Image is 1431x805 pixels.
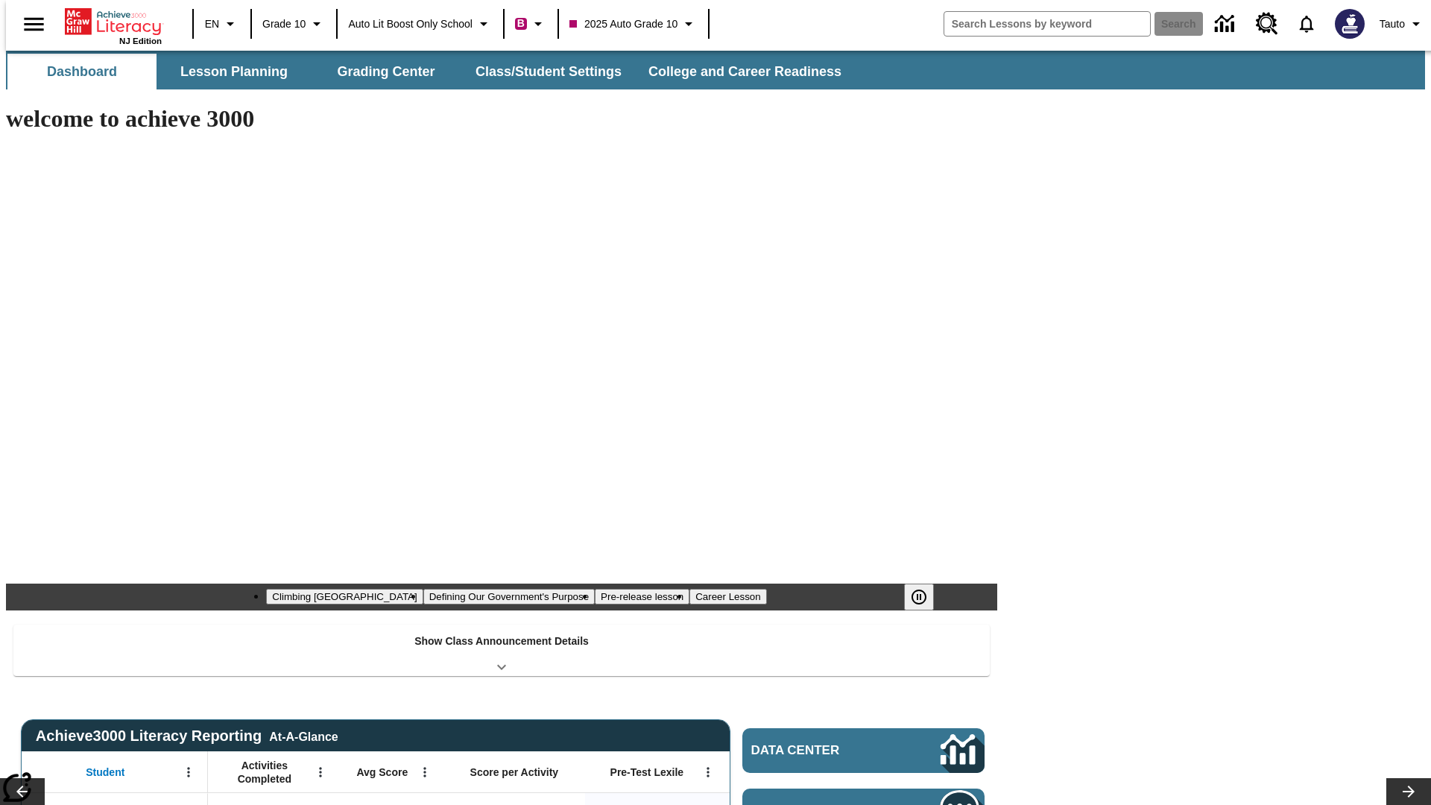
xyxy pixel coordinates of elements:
[215,759,314,786] span: Activities Completed
[610,765,684,779] span: Pre-Test Lexile
[6,51,1425,89] div: SubNavbar
[636,54,853,89] button: College and Career Readiness
[36,727,338,745] span: Achieve3000 Literacy Reporting
[563,10,704,37] button: Class: 2025 Auto Grade 10, Select your class
[6,105,997,133] h1: welcome to achieve 3000
[904,584,934,610] button: Pause
[464,54,634,89] button: Class/Student Settings
[356,765,408,779] span: Avg Score
[198,10,246,37] button: Language: EN, Select a language
[1374,10,1431,37] button: Profile/Settings
[509,10,553,37] button: Boost Class color is violet red. Change class color
[414,761,436,783] button: Open Menu
[595,589,689,604] button: Slide 3 Pre-release lesson
[697,761,719,783] button: Open Menu
[65,7,162,37] a: Home
[689,589,766,604] button: Slide 4 Career Lesson
[13,625,990,676] div: Show Class Announcement Details
[751,743,891,758] span: Data Center
[569,16,677,32] span: 2025 Auto Grade 10
[266,589,423,604] button: Slide 1 Climbing Mount Tai
[312,54,461,89] button: Grading Center
[470,765,559,779] span: Score per Activity
[159,54,309,89] button: Lesson Planning
[269,727,338,744] div: At-A-Glance
[342,10,499,37] button: School: Auto Lit Boost only School, Select your school
[119,37,162,45] span: NJ Edition
[1380,16,1405,32] span: Tauto
[348,16,473,32] span: Auto Lit Boost only School
[7,54,157,89] button: Dashboard
[86,765,124,779] span: Student
[414,634,589,649] p: Show Class Announcement Details
[256,10,332,37] button: Grade: Grade 10, Select a grade
[205,16,219,32] span: EN
[309,761,332,783] button: Open Menu
[423,589,595,604] button: Slide 2 Defining Our Government's Purpose
[1335,9,1365,39] img: Avatar
[1326,4,1374,43] button: Select a new avatar
[1386,778,1431,805] button: Lesson carousel, Next
[6,54,855,89] div: SubNavbar
[12,2,56,46] button: Open side menu
[1206,4,1247,45] a: Data Center
[944,12,1150,36] input: search field
[262,16,306,32] span: Grade 10
[742,728,985,773] a: Data Center
[1247,4,1287,44] a: Resource Center, Will open in new tab
[904,584,949,610] div: Pause
[517,14,525,33] span: B
[1287,4,1326,43] a: Notifications
[177,761,200,783] button: Open Menu
[65,5,162,45] div: Home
